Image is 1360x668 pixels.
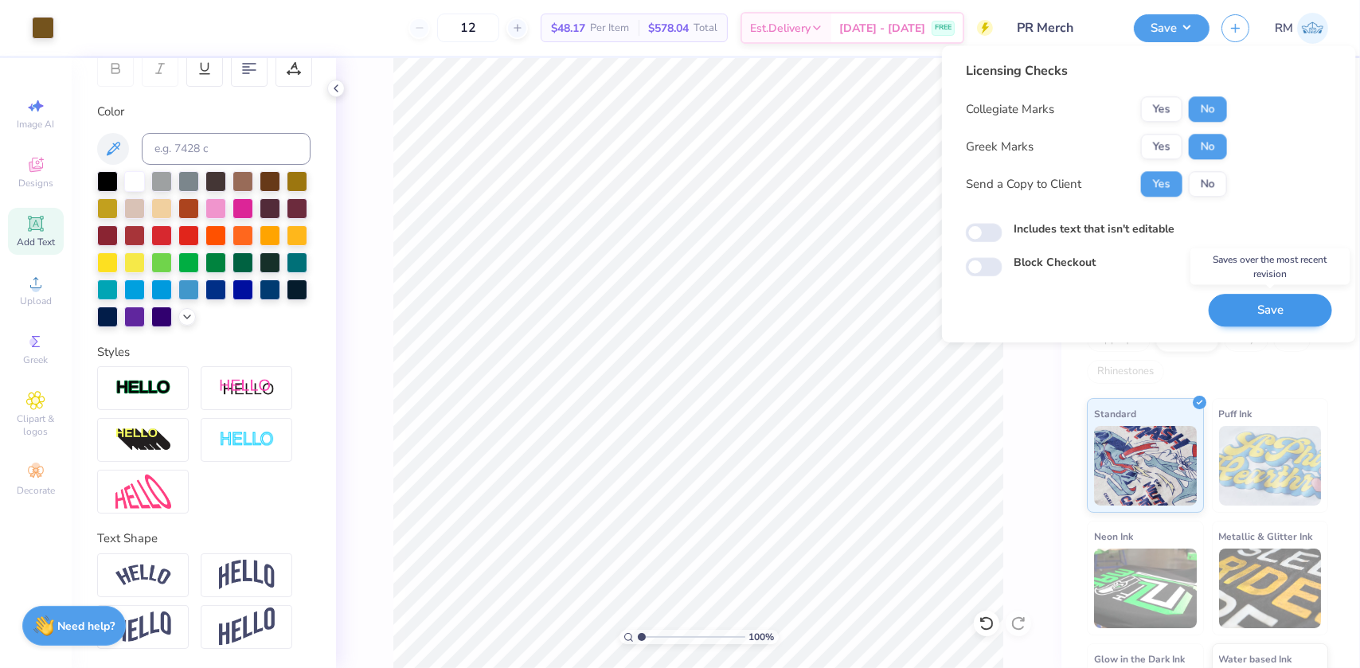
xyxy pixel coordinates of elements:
[1094,405,1136,422] span: Standard
[1219,650,1292,667] span: Water based Ink
[18,118,55,131] span: Image AI
[966,138,1034,156] div: Greek Marks
[966,61,1227,80] div: Licensing Checks
[219,378,275,398] img: Shadow
[97,343,311,361] div: Styles
[1275,13,1328,44] a: RM
[115,611,171,643] img: Flag
[839,20,925,37] span: [DATE] - [DATE]
[17,236,55,248] span: Add Text
[20,295,52,307] span: Upload
[8,412,64,438] span: Clipart & logos
[1014,221,1174,237] label: Includes text that isn't editable
[219,560,275,590] img: Arch
[1189,96,1227,122] button: No
[1189,171,1227,197] button: No
[648,20,689,37] span: $578.04
[1094,528,1133,545] span: Neon Ink
[142,133,311,165] input: e.g. 7428 c
[1219,549,1322,628] img: Metallic & Glitter Ink
[1134,14,1210,42] button: Save
[115,475,171,509] img: Free Distort
[115,379,171,397] img: Stroke
[97,103,311,121] div: Color
[935,22,952,33] span: FREE
[966,175,1081,193] div: Send a Copy to Client
[749,630,775,644] span: 100 %
[1087,360,1164,384] div: Rhinestones
[115,564,171,586] img: Arc
[1209,294,1332,326] button: Save
[1014,255,1096,271] label: Block Checkout
[1219,426,1322,506] img: Puff Ink
[1094,426,1197,506] img: Standard
[17,484,55,497] span: Decorate
[1141,96,1182,122] button: Yes
[1141,134,1182,159] button: Yes
[1219,528,1313,545] span: Metallic & Glitter Ink
[437,14,499,42] input: – –
[219,607,275,647] img: Rise
[1005,12,1122,44] input: Untitled Design
[1297,13,1328,44] img: Roberta Manuel
[1219,405,1253,422] span: Puff Ink
[1094,549,1197,628] img: Neon Ink
[18,177,53,189] span: Designs
[966,100,1054,119] div: Collegiate Marks
[219,431,275,449] img: Negative Space
[1141,171,1182,197] button: Yes
[750,20,811,37] span: Est. Delivery
[97,529,311,548] div: Text Shape
[551,20,585,37] span: $48.17
[24,354,49,366] span: Greek
[1275,19,1293,37] span: RM
[590,20,629,37] span: Per Item
[115,428,171,453] img: 3d Illusion
[58,619,115,634] strong: Need help?
[1094,650,1185,667] span: Glow in the Dark Ink
[1190,248,1350,285] div: Saves over the most recent revision
[694,20,717,37] span: Total
[1189,134,1227,159] button: No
